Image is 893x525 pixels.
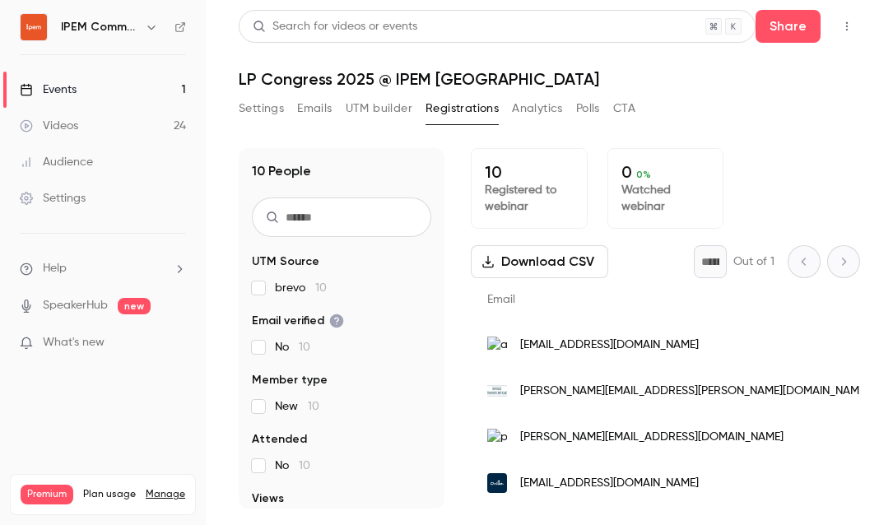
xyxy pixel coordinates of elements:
[520,383,868,400] span: [PERSON_NAME][EMAIL_ADDRESS][PERSON_NAME][DOMAIN_NAME]
[512,95,563,122] button: Analytics
[485,162,574,182] p: 10
[20,260,186,277] li: help-dropdown-opener
[275,339,310,355] span: No
[21,14,47,40] img: IPEM Community
[636,169,651,180] span: 0 %
[275,280,327,296] span: brevo
[20,154,93,170] div: Audience
[471,245,608,278] button: Download CSV
[315,282,327,294] span: 10
[426,95,499,122] button: Registrations
[485,182,574,215] p: Registered to webinar
[487,337,507,354] img: arctos-capital.com
[487,473,507,493] img: orillaam.com
[621,182,710,215] p: Watched webinar
[252,253,319,270] span: UTM Source
[20,190,86,207] div: Settings
[239,95,284,122] button: Settings
[297,95,332,122] button: Emails
[252,431,307,448] span: Attended
[520,475,699,492] span: [EMAIL_ADDRESS][DOMAIN_NAME]
[756,10,821,43] button: Share
[61,19,138,35] h6: IPEM Community
[146,488,185,501] a: Manage
[43,260,67,277] span: Help
[576,95,600,122] button: Polls
[252,490,284,507] span: Views
[118,298,151,314] span: new
[252,161,311,181] h1: 10 People
[621,162,710,182] p: 0
[520,337,699,354] span: [EMAIL_ADDRESS][DOMAIN_NAME]
[21,485,73,504] span: Premium
[275,458,310,474] span: No
[239,69,860,89] h1: LP Congress 2025 @ IPEM [GEOGRAPHIC_DATA]
[613,95,635,122] button: CTA
[299,460,310,472] span: 10
[487,381,507,401] img: banquetransatlantique.com
[275,398,319,415] span: New
[253,18,417,35] div: Search for videos or events
[308,401,319,412] span: 10
[43,334,105,351] span: What's new
[299,341,310,353] span: 10
[520,429,784,446] span: [PERSON_NAME][EMAIL_ADDRESS][DOMAIN_NAME]
[252,313,344,329] span: Email verified
[43,297,108,314] a: SpeakerHub
[487,429,507,446] img: pfg-scf.com
[20,81,77,98] div: Events
[20,118,78,134] div: Videos
[487,294,515,305] span: Email
[733,253,774,270] p: Out of 1
[346,95,412,122] button: UTM builder
[252,372,328,388] span: Member type
[83,488,136,501] span: Plan usage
